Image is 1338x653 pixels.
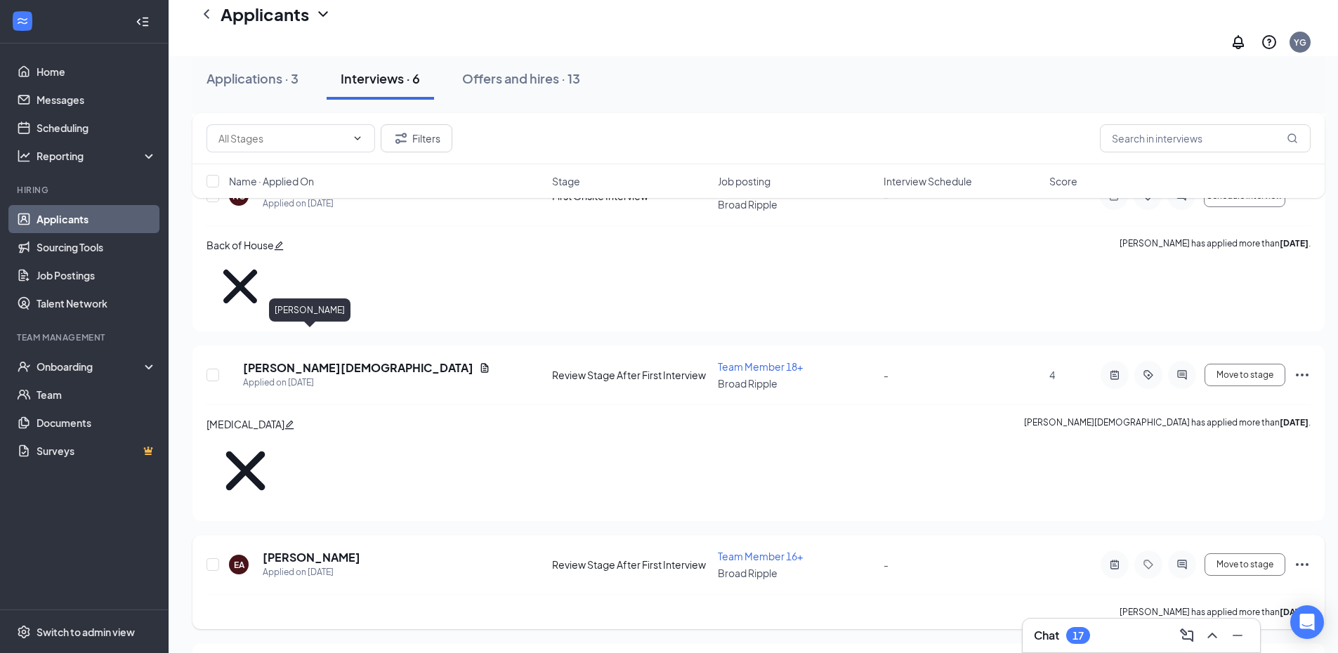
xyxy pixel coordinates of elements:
[393,130,409,147] svg: Filter
[1140,369,1157,381] svg: ActiveTag
[1280,238,1309,249] b: [DATE]
[1287,133,1298,144] svg: MagnifyingGlass
[37,409,157,437] a: Documents
[1174,559,1191,570] svg: ActiveChat
[1290,605,1324,639] div: Open Intercom Messenger
[1201,624,1224,647] button: ChevronUp
[1176,624,1198,647] button: ComposeMessage
[206,253,274,320] svg: Cross
[37,205,157,233] a: Applicants
[269,298,350,322] div: [PERSON_NAME]
[718,174,770,188] span: Job posting
[37,114,157,142] a: Scheduling
[341,70,420,87] div: Interviews · 6
[17,184,154,196] div: Hiring
[1049,369,1055,381] span: 4
[263,565,360,579] div: Applied on [DATE]
[206,239,274,251] span: Back of House
[1280,607,1309,617] b: [DATE]
[1226,624,1249,647] button: Minimize
[274,241,284,251] span: edit
[718,360,803,373] span: Team Member 18+
[206,70,299,87] div: Applications · 3
[218,131,346,146] input: All Stages
[1120,606,1311,618] p: [PERSON_NAME] has applied more than .
[37,625,135,639] div: Switch to admin view
[1216,560,1273,569] span: Move to stage
[552,368,709,382] div: Review Stage After First Interview
[15,14,29,28] svg: WorkstreamLogo
[1073,630,1084,642] div: 17
[1024,416,1311,510] p: [PERSON_NAME][DEMOGRAPHIC_DATA] has applied more than .
[221,2,309,26] h1: Applicants
[1294,37,1306,48] div: YG
[284,420,294,430] span: edit
[884,369,888,381] span: -
[17,360,31,374] svg: UserCheck
[206,432,284,510] svg: Cross
[37,86,157,114] a: Messages
[1034,628,1059,643] h3: Chat
[352,133,363,144] svg: ChevronDown
[1230,34,1247,51] svg: Notifications
[263,550,360,565] h5: [PERSON_NAME]
[718,550,803,562] span: Team Member 16+
[1100,124,1311,152] input: Search in interviews
[243,360,473,376] h5: [PERSON_NAME][DEMOGRAPHIC_DATA]
[17,625,31,639] svg: Settings
[1120,237,1311,320] p: [PERSON_NAME] has applied more than .
[1174,369,1191,381] svg: ActiveChat
[37,149,157,163] div: Reporting
[1205,553,1285,576] button: Move to stage
[718,566,875,580] p: Broad Ripple
[884,558,888,571] span: -
[552,174,580,188] span: Stage
[381,124,452,152] button: Filter Filters
[17,331,154,343] div: Team Management
[37,437,157,465] a: SurveysCrown
[1216,370,1273,380] span: Move to stage
[243,376,490,390] div: Applied on [DATE]
[552,558,709,572] div: Review Stage After First Interview
[17,149,31,163] svg: Analysis
[37,233,157,261] a: Sourcing Tools
[1106,559,1123,570] svg: ActiveNote
[315,6,332,22] svg: ChevronDown
[37,360,145,374] div: Onboarding
[206,418,284,430] span: [MEDICAL_DATA]
[37,381,157,409] a: Team
[136,15,150,29] svg: Collapse
[1294,556,1311,573] svg: Ellipses
[718,376,875,390] p: Broad Ripple
[198,6,215,22] svg: ChevronLeft
[37,289,157,317] a: Talent Network
[1294,367,1311,383] svg: Ellipses
[1229,627,1246,644] svg: Minimize
[1204,627,1221,644] svg: ChevronUp
[1280,417,1309,428] b: [DATE]
[37,261,157,289] a: Job Postings
[1140,559,1157,570] svg: Tag
[884,174,972,188] span: Interview Schedule
[1106,369,1123,381] svg: ActiveNote
[37,58,157,86] a: Home
[479,362,490,374] svg: Document
[1261,34,1278,51] svg: QuestionInfo
[1049,174,1077,188] span: Score
[1179,627,1195,644] svg: ComposeMessage
[229,174,314,188] span: Name · Applied On
[234,559,244,571] div: EA
[1205,364,1285,386] button: Move to stage
[462,70,580,87] div: Offers and hires · 13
